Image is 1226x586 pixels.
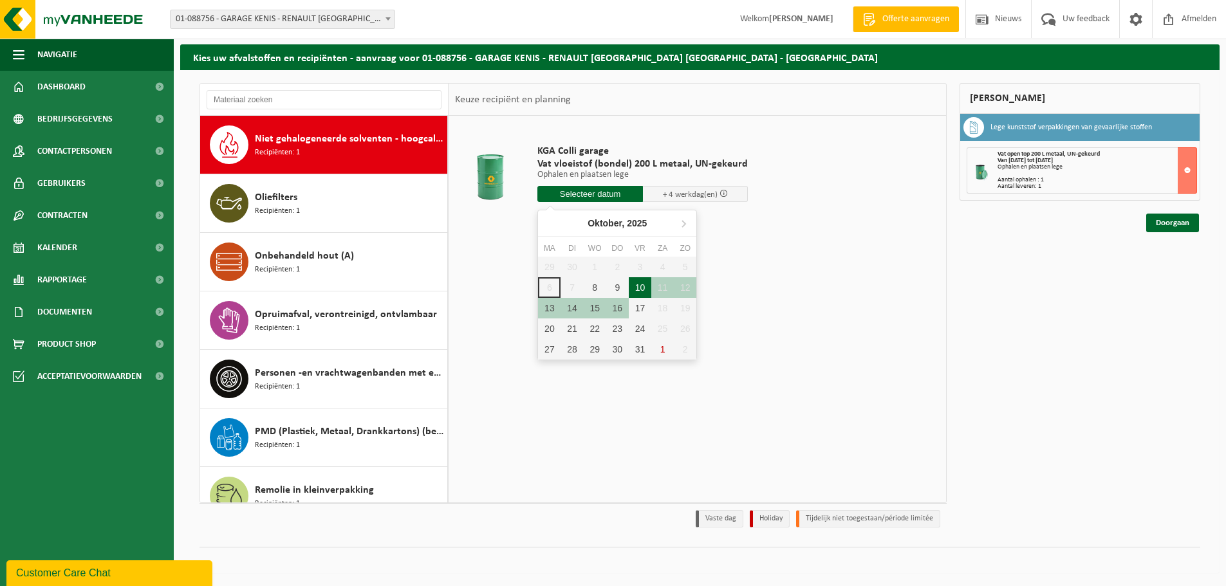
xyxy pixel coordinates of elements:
div: 31 [629,339,651,360]
span: PMD (Plastiek, Metaal, Drankkartons) (bedrijven) [255,424,444,439]
div: 9 [606,277,629,298]
span: Recipiënten: 1 [255,205,300,217]
button: PMD (Plastiek, Metaal, Drankkartons) (bedrijven) Recipiënten: 1 [200,408,448,467]
i: 2025 [627,219,647,228]
h2: Kies uw afvalstoffen en recipiënten - aanvraag voor 01-088756 - GARAGE KENIS - RENAULT [GEOGRAPHI... [180,44,1220,69]
div: [PERSON_NAME] [960,83,1200,114]
div: Aantal leveren: 1 [998,183,1196,190]
span: Opruimafval, verontreinigd, ontvlambaar [255,307,437,322]
div: 14 [561,298,583,318]
div: 20 [538,318,561,339]
strong: [PERSON_NAME] [769,14,833,24]
div: 27 [538,339,561,360]
div: vr [629,242,651,255]
button: Onbehandeld hout (A) Recipiënten: 1 [200,233,448,291]
span: Niet gehalogeneerde solventen - hoogcalorisch in 200lt-vat [255,131,444,147]
div: di [561,242,583,255]
span: Documenten [37,296,92,328]
li: Vaste dag [696,510,743,527]
div: Keuze recipiënt en planning [449,84,577,116]
input: Selecteer datum [537,186,643,202]
div: 28 [561,339,583,360]
span: Dashboard [37,71,86,103]
div: Oktober, [582,213,652,233]
div: wo [584,242,606,255]
span: Remolie in kleinverpakking [255,482,374,498]
span: Personen -en vrachtwagenbanden met en zonder velg [255,365,444,381]
span: Gebruikers [37,167,86,199]
div: 22 [584,318,606,339]
button: Personen -en vrachtwagenbanden met en zonder velg Recipiënten: 1 [200,350,448,408]
span: Navigatie [37,39,77,71]
h3: Lege kunststof verpakkingen van gevaarlijke stoffen [990,117,1152,138]
span: Vat vloeistof (bondel) 200 L metaal, UN-gekeurd [537,158,748,170]
div: zo [674,242,696,255]
span: Contactpersonen [37,135,112,167]
span: Vat open top 200 L metaal, UN-gekeurd [998,151,1100,158]
p: Ophalen en plaatsen lege [537,170,748,179]
div: Aantal ophalen : 1 [998,177,1196,183]
div: 16 [606,298,629,318]
span: Oliefilters [255,190,297,205]
strong: Van [DATE] tot [DATE] [998,157,1053,164]
span: Recipiënten: 1 [255,439,300,452]
div: 24 [629,318,651,339]
span: Kalender [37,232,77,264]
span: Recipiënten: 1 [255,498,300,510]
span: Acceptatievoorwaarden [37,360,142,392]
span: Bedrijfsgegevens [37,103,113,135]
li: Tijdelijk niet toegestaan/période limitée [796,510,940,527]
span: 01-088756 - GARAGE KENIS - RENAULT ANTWERPEN NV - ANTWERPEN [171,10,395,28]
div: 15 [584,298,606,318]
span: Offerte aanvragen [879,13,952,26]
div: 8 [584,277,606,298]
div: za [651,242,674,255]
input: Materiaal zoeken [207,90,441,109]
span: KGA Colli garage [537,145,748,158]
span: Contracten [37,199,88,232]
div: do [606,242,629,255]
div: 21 [561,318,583,339]
span: Product Shop [37,328,96,360]
button: Opruimafval, verontreinigd, ontvlambaar Recipiënten: 1 [200,291,448,350]
span: Recipiënten: 1 [255,147,300,159]
div: 23 [606,318,629,339]
a: Doorgaan [1146,214,1199,232]
a: Offerte aanvragen [853,6,959,32]
div: ma [538,242,561,255]
iframe: chat widget [6,558,215,586]
span: 01-088756 - GARAGE KENIS - RENAULT ANTWERPEN NV - ANTWERPEN [170,10,395,29]
li: Holiday [750,510,790,527]
span: Rapportage [37,264,87,296]
div: 10 [629,277,651,298]
div: Ophalen en plaatsen lege [998,164,1196,170]
span: Recipiënten: 1 [255,322,300,334]
div: 30 [606,339,629,360]
div: 29 [584,339,606,360]
button: Niet gehalogeneerde solventen - hoogcalorisch in 200lt-vat Recipiënten: 1 [200,116,448,174]
span: Recipiënten: 1 [255,264,300,276]
button: Oliefilters Recipiënten: 1 [200,174,448,233]
div: 17 [629,298,651,318]
button: Remolie in kleinverpakking Recipiënten: 1 [200,467,448,526]
span: Onbehandeld hout (A) [255,248,354,264]
span: Recipiënten: 1 [255,381,300,393]
div: 13 [538,298,561,318]
span: + 4 werkdag(en) [663,190,718,199]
